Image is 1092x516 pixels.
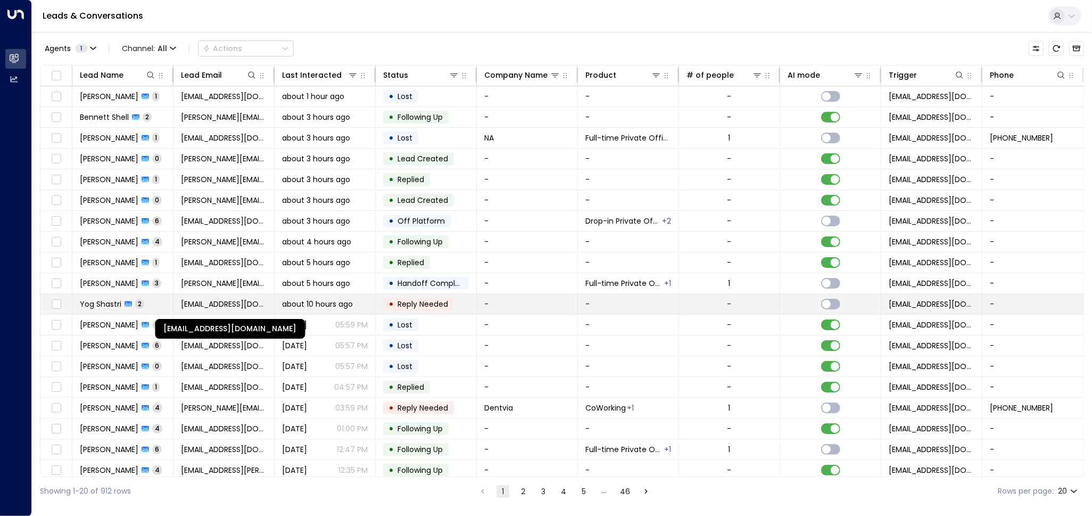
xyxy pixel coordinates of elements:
button: Customize [1029,41,1044,56]
span: Reply Needed [398,403,448,413]
span: about 3 hours ago [282,133,350,143]
div: • [388,461,394,479]
span: +17034532902 [990,133,1053,143]
span: Following Up [398,444,443,455]
span: 5 [152,320,162,329]
span: Yog Shastri [80,299,121,309]
span: Lost [398,361,412,372]
div: • [388,295,394,313]
span: 1 [152,175,160,184]
span: Andrew O'NEALL [80,444,138,455]
span: about 5 hours ago [282,257,350,268]
span: 6 [152,341,162,350]
div: • [388,233,394,251]
span: noreply@notifications.hubspot.com [889,257,974,268]
span: about 4 hours ago [282,236,351,247]
span: about 5 hours ago [282,278,350,289]
div: 20 [1058,484,1080,499]
span: jxnolasco@proton.me [181,91,267,102]
span: Brett Anderson [80,403,138,413]
span: fredomoreno@live.com [181,423,267,434]
span: Toggle select row [49,318,63,332]
div: • [388,129,394,147]
span: Toggle select row [49,360,63,373]
span: lera@leo.watch [181,465,267,476]
td: - [578,169,679,190]
td: - [477,86,578,107]
span: 4 [152,237,162,246]
span: noreply@notifications.hubspot.com [889,195,974,206]
span: +18045920179 [990,403,1053,413]
span: Toggle select row [49,256,63,269]
div: Actions [203,44,242,53]
div: - [727,340,732,351]
td: - [477,439,578,460]
span: Handoff Completed [398,278,473,289]
span: Toggle select row [49,422,63,436]
span: Following Up [398,423,443,434]
div: Lead Name [80,69,156,81]
span: Toggle select row [49,132,63,145]
span: CoWorking [585,403,626,413]
div: On Demand Private Office [664,444,671,455]
div: • [388,150,394,168]
span: Toggle select row [49,402,63,415]
td: - [982,252,1083,273]
span: noreply@notifications.hubspot.com [889,91,974,102]
span: about 3 hours ago [282,112,350,122]
span: Lost [398,340,412,351]
span: Yesterday [282,444,307,455]
td: - [982,315,1083,335]
span: Toggle select row [49,194,63,207]
div: Lead Email [181,69,257,81]
span: f20220831@goa.bits-pilani.ac.in [181,299,267,309]
span: Toggle select row [49,215,63,228]
span: dan2nowakpr@gmail.com [181,216,267,226]
span: Yesterday [282,361,307,372]
span: Lost [398,91,412,102]
span: Following Up [398,112,443,122]
div: Lead Name [80,69,123,81]
span: Dentvia [484,403,513,413]
span: 4 [152,465,162,474]
div: - [727,153,732,164]
span: no-reply.ogpxsg@zapiermail.com [889,133,974,143]
p: 01:00 PM [337,423,368,434]
nav: pagination navigation [476,485,653,498]
span: about 10 hours ago [282,299,353,309]
span: Replied [398,174,424,185]
span: 1 [75,44,88,53]
button: Archived Leads [1069,41,1084,56]
span: Fredo Moreno [80,423,138,434]
div: - [727,299,732,309]
td: - [578,86,679,107]
p: 05:57 PM [335,340,368,351]
span: Toggle select row [49,443,63,456]
div: - [727,382,732,392]
span: Yesterday [282,423,307,434]
span: natalia@zeni.ai [181,174,267,185]
td: - [578,419,679,439]
td: - [982,377,1083,397]
div: • [388,108,394,126]
span: Lead Created [398,153,448,164]
td: - [982,460,1083,480]
td: - [477,294,578,314]
div: Button group with a nested menu [198,40,294,56]
span: Lost [398,320,412,330]
td: - [982,86,1083,107]
div: - [727,465,732,476]
span: noreply@notifications.hubspot.com [889,382,974,392]
button: Agents1 [40,41,100,56]
span: Toggle select row [49,381,63,394]
p: 04:57 PM [334,382,368,392]
td: - [477,460,578,480]
span: Refresh [1049,41,1064,56]
div: Phone [990,69,1014,81]
span: brett@dentvia.com [181,403,267,413]
span: about 3 hours ago [282,153,350,164]
p: 12:47 PM [337,444,368,455]
td: - [578,315,679,335]
div: Lead Email [181,69,222,81]
div: • [388,420,394,438]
